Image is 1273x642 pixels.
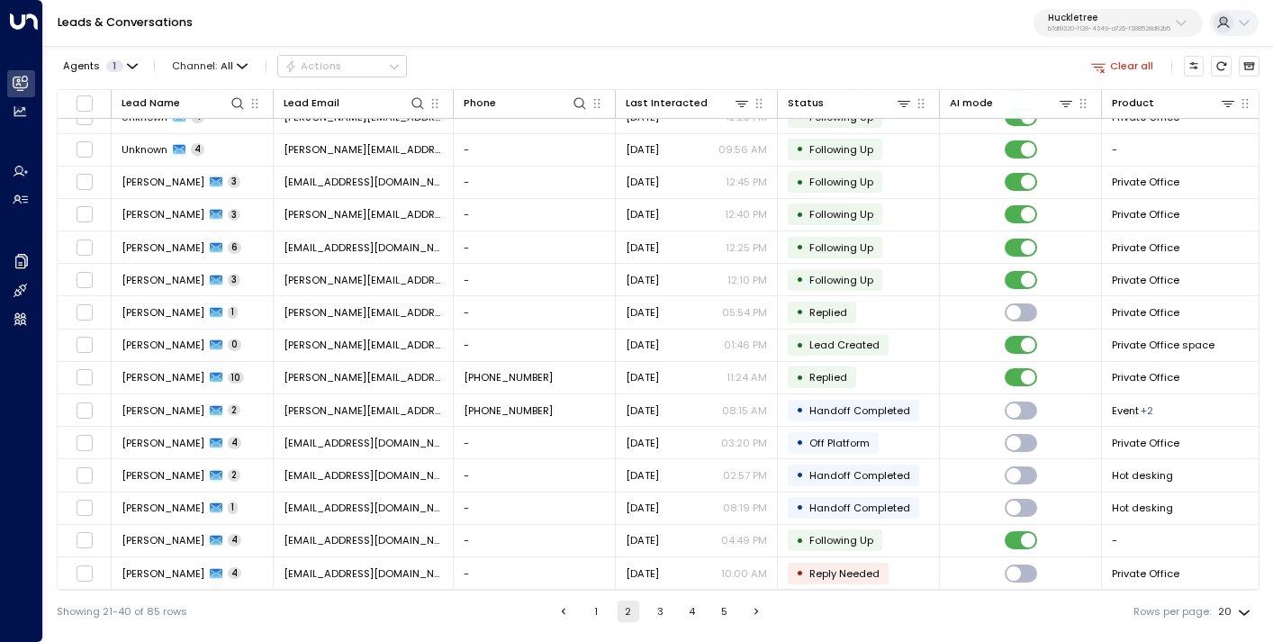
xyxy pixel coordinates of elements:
span: rowan@captur.ai [284,207,443,222]
div: Showing 21-40 of 85 rows [57,604,187,619]
p: 02:57 PM [723,468,767,483]
span: Reply Needed [809,566,880,581]
span: Handoff Completed [809,501,910,515]
span: Toggle select row [76,466,94,484]
div: Last Interacted [626,95,708,112]
span: Private Office [1112,273,1179,287]
div: • [796,366,804,390]
span: Jul 28, 2025 [626,305,659,320]
td: - [1102,134,1264,166]
nav: pagination navigation [553,601,769,622]
span: Private Office [1112,566,1179,581]
span: Lead Created [809,338,880,352]
td: - [454,427,616,458]
span: hayley.perry@flexioffices.com [284,338,443,352]
span: Off Platform [809,436,870,450]
span: Handoff Completed [809,468,910,483]
div: • [796,463,804,487]
p: 03:20 PM [721,436,767,450]
span: Private Office [1112,305,1179,320]
button: Channel:All [167,56,254,76]
p: 12:10 PM [727,273,767,287]
span: 10 [228,372,244,384]
div: Product [1112,95,1154,112]
span: Hot desking [1112,501,1173,515]
span: Following Up [809,207,873,222]
div: Phone [464,95,496,112]
span: buddy@officefreedom.com [284,175,443,189]
span: James Hogan [122,370,204,384]
p: 12:40 PM [725,207,767,222]
span: Toggle select row [76,434,94,452]
span: Toggle select all [76,95,94,113]
div: Lead Email [284,95,339,112]
div: • [796,170,804,194]
span: Sadak Ahmed [122,566,204,581]
button: Actions [277,55,407,77]
p: 05:54 PM [722,305,767,320]
span: Toggle select row [76,271,94,289]
span: Aug 06, 2025 [626,468,659,483]
p: 04:49 PM [721,533,767,547]
span: Sadak Ahmed [122,533,204,547]
span: Private Office [1112,240,1179,255]
span: Aug 11, 2025 [626,207,659,222]
span: Private Office space [1112,338,1214,352]
span: 1 [228,306,238,319]
span: Following Up [809,273,873,287]
div: Last Interacted [626,95,750,112]
span: hayley.perry@flexioffices.com [284,273,443,287]
td: - [454,134,616,166]
p: 11:24 AM [727,370,767,384]
div: • [796,561,804,585]
span: Following Up [809,110,873,124]
span: Toggle select row [76,140,94,158]
div: Phone [464,95,588,112]
button: page 2 [618,601,639,622]
div: Meeting Rooms,Private Office [1141,403,1153,418]
span: Aug 11, 2025 [626,273,659,287]
p: 12:45 PM [726,175,767,189]
button: Go to page 4 [682,601,703,622]
span: james@flexofficesolutions.co.uk [284,403,443,418]
span: Hot desking [1112,468,1173,483]
span: Private Office [1112,436,1179,450]
div: • [796,398,804,422]
div: • [796,333,804,357]
div: Status [788,95,824,112]
span: Aug 11, 2025 [626,370,659,384]
span: rharris@synergyspaces.co.uk [284,436,443,450]
a: Leads & Conversations [58,14,193,30]
div: AI mode [950,95,1074,112]
span: Jul 11, 2025 [626,338,659,352]
div: • [796,235,804,259]
span: info@yourpropertysearch.co.uk [284,566,443,581]
div: • [796,203,804,227]
span: +447969211506 [464,403,553,418]
button: Huckletreeb7af8320-f128-4349-a726-f388528d82b5 [1034,9,1203,38]
span: Hayley Perry [122,338,204,352]
p: 12:25 PM [726,240,767,255]
span: james@flexofficesolutions.co.uk [284,370,443,384]
div: AI mode [950,95,993,112]
td: - [454,264,616,295]
span: All [221,60,233,72]
span: 3 [228,176,240,188]
span: Toggle select row [76,565,94,583]
span: lydia@tallyworkspace.com [284,142,443,157]
span: Hayley Perry [122,305,204,320]
span: Following Up [809,240,873,255]
label: Rows per page: [1133,604,1211,619]
span: Aug 04, 2025 [626,533,659,547]
p: 09:56 AM [718,142,767,157]
span: James Hogan [122,403,204,418]
span: Refresh [1211,56,1232,77]
span: Following Up [809,533,873,547]
span: 1 [228,502,238,514]
span: +447969211506 [464,370,553,384]
td: - [454,459,616,491]
button: Clear all [1085,56,1160,76]
button: Agents1 [57,56,142,76]
span: Private Office [1112,370,1179,384]
span: 4 [228,534,241,547]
